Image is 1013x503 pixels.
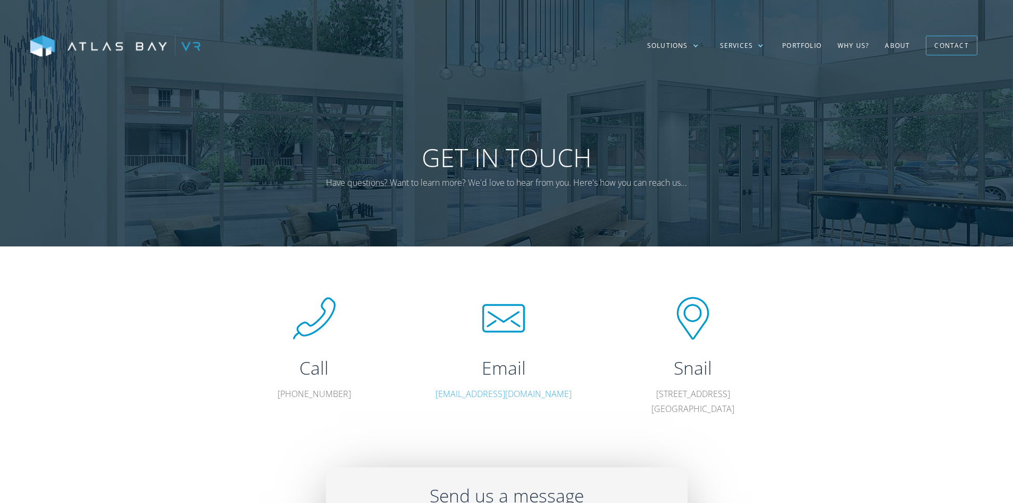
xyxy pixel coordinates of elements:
h2: Call [242,356,386,381]
div: Services [709,30,775,61]
a: Portfolio [774,30,830,61]
div: Solutions [647,41,688,51]
h2: Email [432,356,575,381]
p: [STREET_ADDRESS] [GEOGRAPHIC_DATA] [621,386,765,417]
p: Have questions? Want to learn more? We'd love to hear from you. Here's how you can reach us... [321,175,693,191]
h2: Snail [621,356,765,381]
a: Contact [926,36,977,55]
div: Solutions [637,30,709,61]
div: Services [720,41,754,51]
p: [PHONE_NUMBER] [242,386,386,402]
a: About [877,30,918,61]
a: [EMAIL_ADDRESS][DOMAIN_NAME] [436,388,572,400]
h1: Get In Touch [321,142,693,173]
div: Contact [934,37,968,54]
a: Why US? [830,30,877,61]
img: Atlas Bay VR Logo [30,35,200,57]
